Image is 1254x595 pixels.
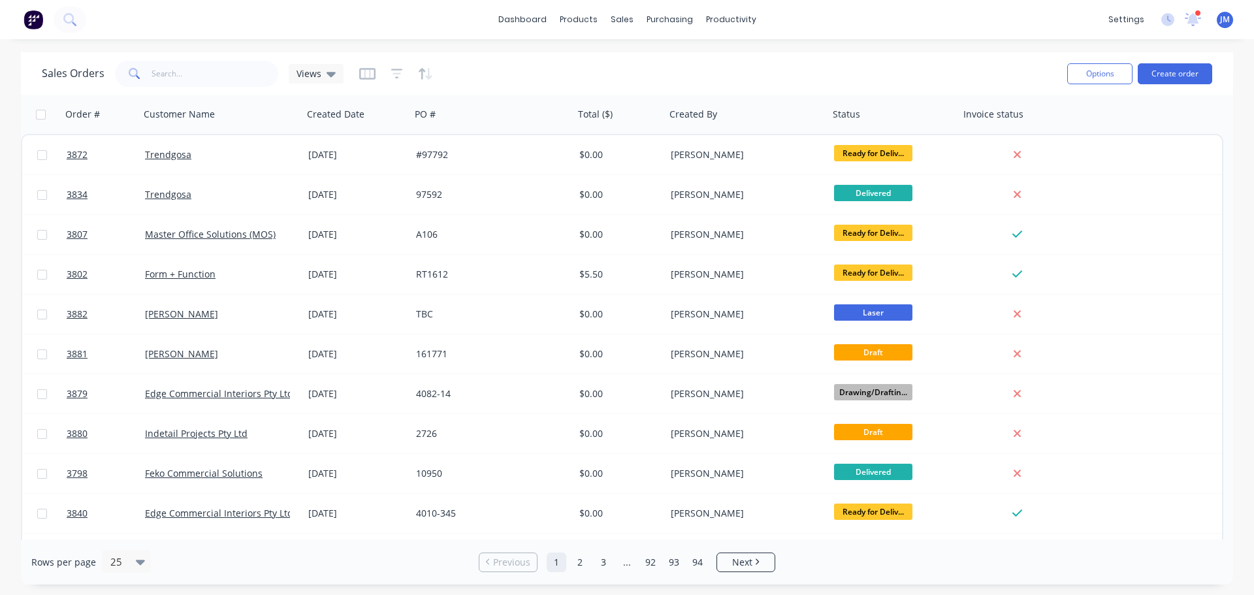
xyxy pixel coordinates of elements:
span: Views [297,67,321,80]
div: settings [1102,10,1151,29]
a: Edge Commercial Interiors Pty Ltd [145,507,293,519]
a: 3880 [67,414,145,453]
div: productivity [699,10,763,29]
div: $0.00 [579,427,656,440]
div: [PERSON_NAME] [671,268,816,281]
a: Page 1 is your current page [547,553,566,572]
div: RT1612 [416,268,561,281]
a: [PERSON_NAME] [145,308,218,320]
div: 2726 [416,427,561,440]
div: PO # [415,108,436,121]
div: [DATE] [308,467,406,480]
span: Ready for Deliv... [834,265,912,281]
span: 3840 [67,507,88,520]
span: Delivered [834,185,912,201]
a: Trendgosa [145,188,191,201]
a: Page 94 [688,553,707,572]
span: Next [732,556,752,569]
a: Page 2 [570,553,590,572]
div: [PERSON_NAME] [671,347,816,361]
a: [PERSON_NAME] [145,347,218,360]
div: 161771 [416,347,561,361]
a: 3879 [67,374,145,413]
a: 3802 [67,255,145,294]
div: [DATE] [308,268,406,281]
span: Rows per page [31,556,96,569]
a: Master Office Solutions (MOS) [145,228,276,240]
div: $0.00 [579,507,656,520]
a: 3840 [67,494,145,533]
div: $0.00 [579,467,656,480]
div: $0.00 [579,347,656,361]
div: Created By [669,108,717,121]
div: TBC [416,308,561,321]
a: Previous page [479,556,537,569]
span: Draft [834,424,912,440]
div: [DATE] [308,347,406,361]
div: 10950 [416,467,561,480]
a: Jump forward [617,553,637,572]
span: Delivered [834,464,912,480]
div: [PERSON_NAME] [671,188,816,201]
span: 3802 [67,268,88,281]
a: Page 93 [664,553,684,572]
div: Created Date [307,108,364,121]
a: Page 92 [641,553,660,572]
div: 97592 [416,188,561,201]
span: 3880 [67,427,88,440]
span: 3882 [67,308,88,321]
div: Total ($) [578,108,613,121]
span: Previous [493,556,530,569]
div: #97792 [416,148,561,161]
a: Page 3 [594,553,613,572]
img: Factory [24,10,43,29]
span: 3879 [67,387,88,400]
a: 3882 [67,295,145,334]
div: [DATE] [308,308,406,321]
a: Trendgosa [145,148,191,161]
a: Next page [717,556,775,569]
a: Edge Commercial Interiors Pty Ltd [145,387,293,400]
div: [DATE] [308,427,406,440]
span: 3834 [67,188,88,201]
div: $0.00 [579,387,656,400]
div: [PERSON_NAME] [671,427,816,440]
span: Draft [834,344,912,361]
span: Ready for Deliv... [834,145,912,161]
span: JM [1220,14,1230,25]
button: Options [1067,63,1133,84]
button: Create order [1138,63,1212,84]
div: [PERSON_NAME] [671,467,816,480]
a: 3872 [67,135,145,174]
a: Feko Commercial Solutions [145,467,263,479]
input: Search... [152,61,279,87]
div: [PERSON_NAME] [671,228,816,241]
div: sales [604,10,640,29]
div: [PERSON_NAME] [671,308,816,321]
div: $0.00 [579,148,656,161]
a: 3877 [67,534,145,573]
div: Invoice status [963,108,1023,121]
a: Form + Function [145,268,216,280]
div: A106 [416,228,561,241]
div: purchasing [640,10,699,29]
span: Ready for Deliv... [834,225,912,241]
div: products [553,10,604,29]
div: 4010-345 [416,507,561,520]
a: Indetail Projects Pty Ltd [145,427,248,440]
div: Order # [65,108,100,121]
div: [PERSON_NAME] [671,148,816,161]
ul: Pagination [474,553,780,572]
div: Customer Name [144,108,215,121]
a: 3807 [67,215,145,254]
a: dashboard [492,10,553,29]
span: 3798 [67,467,88,480]
a: 3881 [67,334,145,374]
div: Status [833,108,860,121]
div: [DATE] [308,148,406,161]
div: [PERSON_NAME] [671,507,816,520]
div: [PERSON_NAME] [671,387,816,400]
span: Ready for Deliv... [834,504,912,520]
div: [DATE] [308,507,406,520]
div: 4082-14 [416,387,561,400]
